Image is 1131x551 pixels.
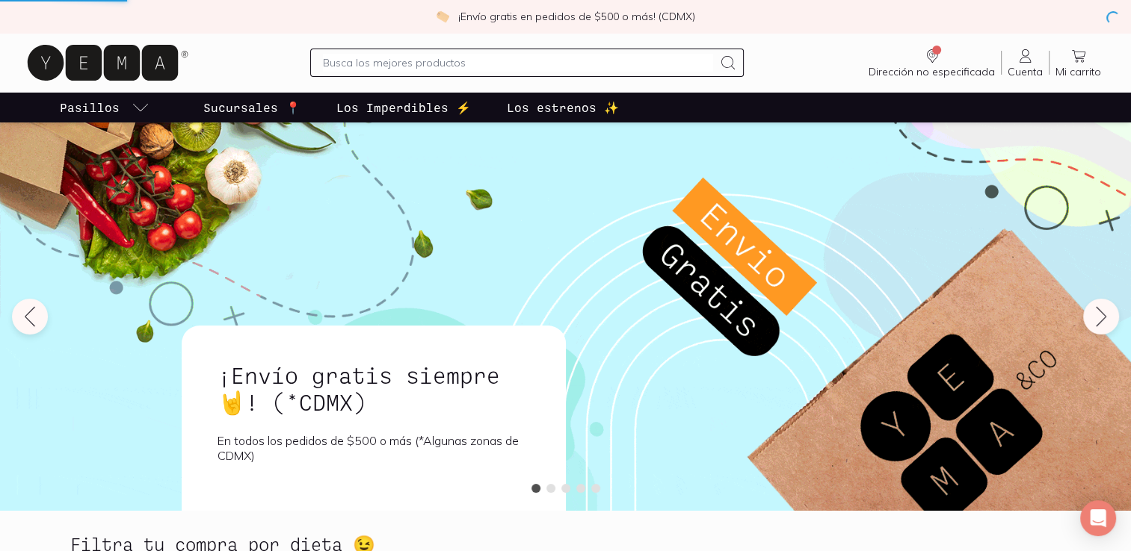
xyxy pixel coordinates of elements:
[1050,47,1107,78] a: Mi carrito
[333,93,474,122] a: Los Imperdibles ⚡️
[1056,65,1101,78] span: Mi carrito
[218,361,530,415] h1: ¡Envío gratis siempre🤘! (*CDMX)
[57,93,152,122] a: pasillo-todos-link
[436,10,449,23] img: check
[863,47,1001,78] a: Dirección no especificada
[336,99,471,116] p: Los Imperdibles ⚡️
[323,54,713,72] input: Busca los mejores productos
[1002,47,1049,78] a: Cuenta
[869,65,995,78] span: Dirección no especificada
[218,433,530,463] p: En todos los pedidos de $500 o más (*Algunas zonas de CDMX)
[504,93,622,122] a: Los estrenos ✨
[200,93,303,122] a: Sucursales 📍
[507,99,619,116] p: Los estrenos ✨
[1080,500,1116,536] div: Open Intercom Messenger
[1008,65,1043,78] span: Cuenta
[458,9,695,24] p: ¡Envío gratis en pedidos de $500 o más! (CDMX)
[203,99,301,116] p: Sucursales 📍
[60,99,120,116] p: Pasillos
